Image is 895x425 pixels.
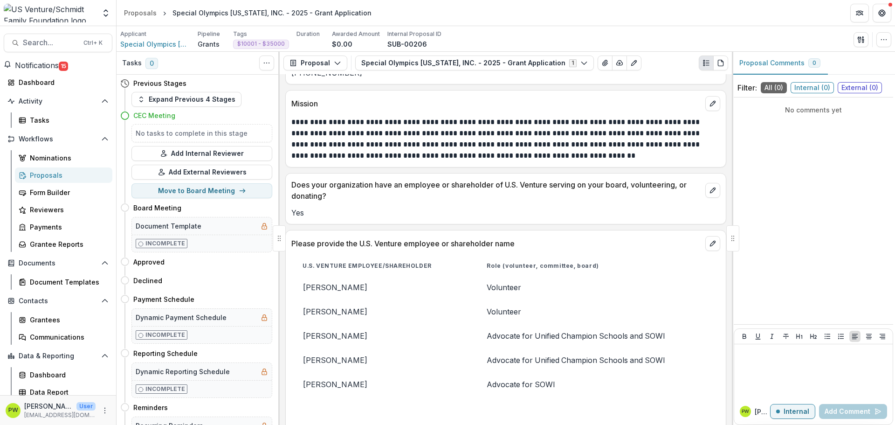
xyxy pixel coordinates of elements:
button: Align Center [863,331,874,342]
button: Open Workflows [4,132,112,146]
div: Ctrl + K [82,38,104,48]
button: Notifications15 [4,60,68,71]
a: Proposals [120,6,160,20]
a: Reviewers [15,202,112,217]
span: All ( 0 ) [761,82,787,93]
span: $10001 - $35000 [237,41,285,47]
p: [PERSON_NAME] [755,407,770,417]
div: Form Builder [30,188,105,197]
div: Special Olympics [US_STATE], INC. - 2025 - Grant Application [172,8,372,18]
div: Nominations [30,153,105,163]
div: Parker Wolf [8,407,18,413]
button: Plaintext view [699,56,714,70]
span: 15 [59,62,68,71]
button: Open entity switcher [99,4,112,22]
p: Filter: [737,82,757,93]
div: Dashboard [30,370,105,380]
button: Open Contacts [4,293,112,308]
span: Data & Reporting [19,352,97,360]
td: [PERSON_NAME] [291,372,475,397]
p: User [76,402,96,411]
td: Volunteer [475,300,720,324]
a: Document Templates [15,274,112,290]
span: Internal ( 0 ) [791,82,834,93]
a: Dashboard [4,75,112,90]
a: Nominations [15,150,112,166]
button: Align Left [849,331,861,342]
button: PDF view [713,56,728,70]
div: Payments [30,222,105,232]
a: Special Olympics [US_STATE], INC. [120,39,190,49]
td: Advocate for SOWI [475,372,720,397]
p: $0.00 [332,39,352,49]
a: Dashboard [15,367,112,383]
button: edit [705,96,720,111]
p: Internal [784,408,809,416]
div: Grantees [30,315,105,325]
a: Payments [15,219,112,235]
img: US Venture/Schmidt Family Foundation logo [4,4,96,22]
button: Get Help [873,4,891,22]
button: More [99,405,110,416]
button: View Attached Files [598,56,613,70]
p: [PERSON_NAME] [24,401,73,411]
th: Role (volunteer, committee, board) [475,257,720,275]
button: Add Comment [819,404,887,419]
p: Pipeline [198,30,220,38]
button: Internal [770,404,815,419]
a: Grantee Reports [15,237,112,252]
p: Tags [233,30,247,38]
div: Parker Wolf [742,409,749,414]
a: Form Builder [15,185,112,200]
td: [PERSON_NAME] [291,324,475,348]
button: Underline [752,331,764,342]
button: Heading 2 [808,331,819,342]
td: Volunteer [475,275,720,300]
div: Proposals [124,8,157,18]
button: Special Olympics [US_STATE], INC. - 2025 - Grant Application1 [355,56,594,70]
td: Advocate for Unified Champion Schools and SOWI [475,324,720,348]
button: Edit as form [626,56,641,70]
span: Search... [23,38,78,47]
a: Grantees [15,312,112,327]
span: Documents [19,259,97,267]
button: Proposal [283,56,347,70]
div: Document Templates [30,277,105,287]
span: 0 [812,60,816,66]
button: Open Data & Reporting [4,348,112,363]
button: Open Documents [4,256,112,271]
button: Heading 1 [794,331,805,342]
p: Please provide the U.S. Venture employee or shareholder name [291,238,702,249]
a: Proposals [15,167,112,183]
span: Activity [19,98,97,105]
td: [PERSON_NAME] [291,348,475,372]
div: Grantee Reports [30,239,105,249]
p: Duration [296,30,320,38]
p: Applicant [120,30,146,38]
p: SUB-00206 [387,39,427,49]
div: Dashboard [19,77,105,87]
button: Open Activity [4,94,112,109]
span: Contacts [19,297,97,305]
button: Proposal Comments [732,52,828,75]
button: edit [705,183,720,198]
a: Tasks [15,112,112,128]
p: Grants [198,39,220,49]
p: Does your organization have an employee or shareholder of U.S. Venture serving on your board, vol... [291,179,702,202]
a: Data Report [15,384,112,400]
p: Awarded Amount [332,30,380,38]
div: Reviewers [30,205,105,215]
p: Internal Proposal ID [387,30,441,38]
span: Notifications [15,61,59,70]
span: Workflows [19,135,97,143]
p: No comments yet [737,105,889,115]
td: [PERSON_NAME] [291,275,475,300]
span: External ( 0 ) [838,82,882,93]
button: Italicize [766,331,778,342]
button: Bold [739,331,750,342]
p: [EMAIL_ADDRESS][DOMAIN_NAME] [24,411,96,419]
th: U.S. VENTURE EMPLOYEE/SHAREHOLDER [291,257,475,275]
button: edit [705,236,720,251]
button: Align Right [877,331,888,342]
